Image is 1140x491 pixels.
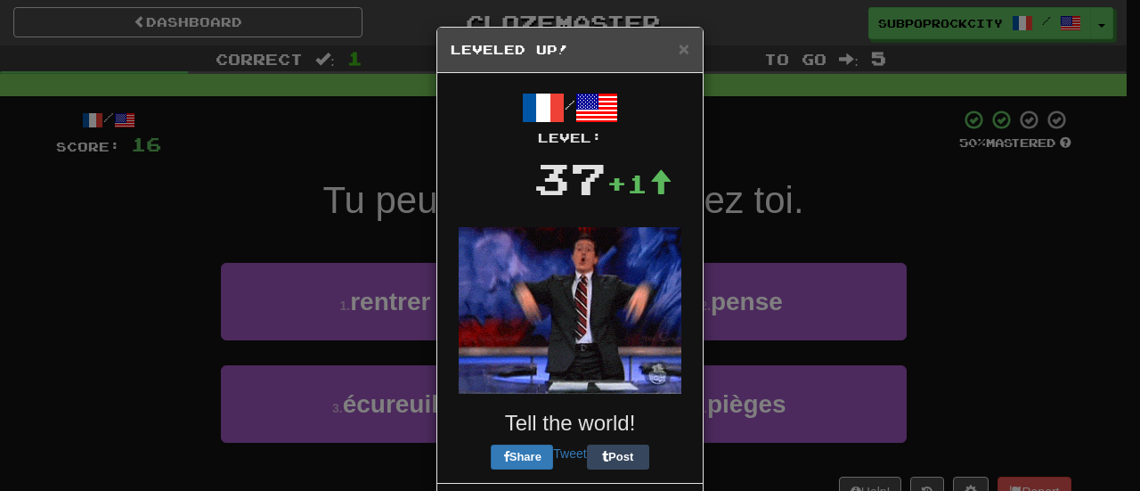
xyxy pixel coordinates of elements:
button: Share [491,445,553,470]
span: × [679,38,689,59]
h5: Leveled Up! [451,41,689,59]
div: 37 [533,147,607,209]
div: Level: [451,129,689,147]
button: Post [587,445,649,470]
a: Tweet [553,446,586,461]
div: / [451,86,689,147]
img: colbert-2-be1bfdc20e1ad268952deef278b8706a84000d88b3e313df47e9efb4a1bfc052.gif [459,227,681,394]
button: Close [679,39,689,58]
div: +1 [607,166,672,201]
h3: Tell the world! [451,412,689,435]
